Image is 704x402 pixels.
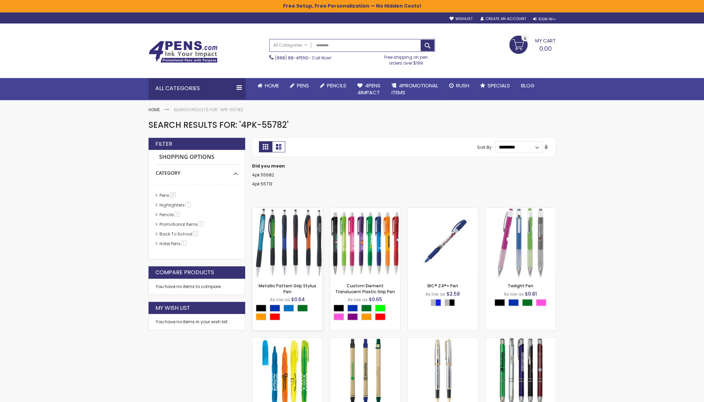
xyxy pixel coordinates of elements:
a: Souvenir® Worthington® 22-K Chrome Roller Ink Pen [408,337,478,343]
div: Green [297,305,308,312]
strong: Shopping Options [156,150,238,165]
span: 7 [185,202,191,207]
strong: Search results for: '4pk-55782' [174,107,244,113]
div: Black [256,305,266,312]
div: Blue [270,305,280,312]
span: 4 [175,212,180,217]
span: $2.58 [446,290,460,297]
span: 4PROMOTIONAL ITEMS [392,82,438,96]
span: Rush [456,82,469,89]
div: Select A Color [431,299,458,308]
div: Green [361,305,372,312]
div: Select A Color [256,305,322,322]
span: $0.81 [525,290,537,297]
a: Promotional Items3 [158,221,206,227]
img: BIC® Z4®+ Pen [408,208,478,278]
span: 4Pens 4impact [357,82,380,96]
span: Blog [521,82,534,89]
span: $0.64 [291,296,305,303]
a: (888) 88-4PENS [275,55,308,61]
a: 0.00 0 [509,36,556,53]
div: Pink [536,299,546,306]
span: As low as [504,291,524,297]
a: BIC® Z4®+ Pen [427,283,458,289]
span: Home [265,82,279,89]
strong: Compare Products [155,269,214,276]
img: Twilight Pen [485,208,556,278]
a: Custom Element Translucent Plastic Grip Pen [335,283,395,294]
a: 4Pens4impact [352,78,386,100]
div: Blue [508,299,519,306]
strong: Grid [259,141,272,152]
a: Pencils4 [158,212,182,218]
a: Home [148,107,160,113]
a: Twilight Pen [508,283,533,289]
div: Silver|Black [444,299,455,306]
span: Specials [488,82,510,89]
a: All Categories [270,39,311,51]
span: As low as [270,297,290,303]
div: Black [494,299,505,306]
div: Blue Light [283,305,294,312]
a: Metallic Pattern Grip Stylus Pen [252,208,322,213]
span: 3 [199,221,204,227]
div: Black [334,305,344,312]
span: - Call Now! [275,55,331,61]
span: Pencils [327,82,346,89]
span: 0.00 [539,44,552,53]
a: Blog [515,78,540,93]
span: 38 [170,192,176,198]
a: 4pk 55682 [252,172,274,178]
img: Custom Element Translucent Plastic Grip Pen [330,208,400,278]
span: Search results for: '4pk-55782' [148,119,289,131]
div: Select A Color [494,299,550,308]
a: University Highlighter [252,337,322,343]
div: Sign In [533,17,556,22]
div: Red [270,313,280,320]
div: Lime Green [375,305,385,312]
a: Back To School2 [158,231,201,237]
span: As low as [348,297,368,303]
div: Orange [361,313,372,320]
div: You have no items in your wish list. [156,319,238,325]
span: 0 [524,35,527,42]
span: Pens [297,82,309,89]
a: Home [252,78,285,93]
strong: My Wish List [155,304,190,312]
div: Blue [347,305,358,312]
a: Create an Account [480,16,526,21]
a: Pencils [315,78,352,93]
a: Rush [444,78,475,93]
a: ECOL Retractable Pen [330,337,400,343]
label: Sort By [477,144,492,150]
div: Orange [256,313,266,320]
div: Silver|Blue [431,299,441,306]
div: All Categories [148,78,245,99]
a: 4pk 55713 [252,181,272,187]
div: Select A Color [334,305,400,322]
div: Category [156,165,238,176]
img: 4Pens Custom Pens and Promotional Products [148,41,218,63]
img: Metallic Pattern Grip Stylus Pen [252,208,322,278]
a: Highlighters7 [158,202,193,208]
span: All Categories [273,42,308,48]
a: Specials [475,78,515,93]
a: Hotel Pens​1 [158,241,189,247]
dt: Did you mean [252,163,556,169]
a: Twilight Pen [485,208,556,213]
div: Red [375,313,385,320]
div: You have no items to compare. [148,279,245,295]
span: 2 [193,231,198,236]
a: BIC® Z4®+ Pen [408,208,478,213]
a: 4PROMOTIONALITEMS [386,78,444,100]
a: Pens38 [158,192,178,198]
a: Zenith Pen [485,337,556,343]
a: Pens [285,78,315,93]
div: Green [522,299,532,306]
div: Purple [347,313,358,320]
div: Free shipping on pen orders over $199 [377,52,435,66]
a: Wishlist [449,16,472,21]
a: Custom Element Translucent Plastic Grip Pen [330,208,400,213]
a: Metallic Pattern Grip Stylus Pen [259,283,316,294]
span: As low as [425,291,445,297]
